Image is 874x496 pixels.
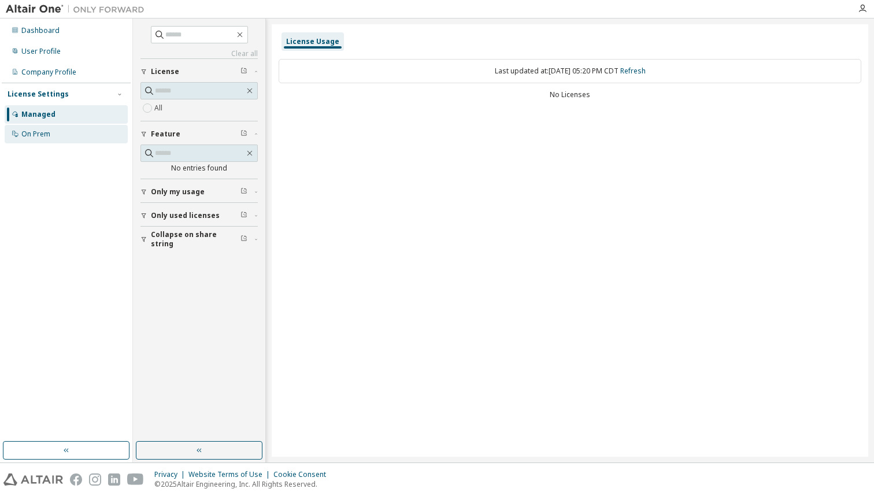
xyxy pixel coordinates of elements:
[279,90,861,99] div: No Licenses
[240,235,247,244] span: Clear filter
[140,49,258,58] a: Clear all
[240,67,247,76] span: Clear filter
[286,37,339,46] div: License Usage
[151,67,179,76] span: License
[279,59,861,83] div: Last updated at: [DATE] 05:20 PM CDT
[6,3,150,15] img: Altair One
[21,47,61,56] div: User Profile
[188,470,273,479] div: Website Terms of Use
[240,187,247,197] span: Clear filter
[140,121,258,147] button: Feature
[89,473,101,486] img: instagram.svg
[140,179,258,205] button: Only my usage
[620,66,646,76] a: Refresh
[70,473,82,486] img: facebook.svg
[21,110,55,119] div: Managed
[154,479,333,489] p: © 2025 Altair Engineering, Inc. All Rights Reserved.
[273,470,333,479] div: Cookie Consent
[140,203,258,228] button: Only used licenses
[3,473,63,486] img: altair_logo.svg
[154,101,165,115] label: All
[127,473,144,486] img: youtube.svg
[154,470,188,479] div: Privacy
[21,26,60,35] div: Dashboard
[140,59,258,84] button: License
[8,90,69,99] div: License Settings
[108,473,120,486] img: linkedin.svg
[140,227,258,252] button: Collapse on share string
[151,211,220,220] span: Only used licenses
[151,129,180,139] span: Feature
[151,230,240,249] span: Collapse on share string
[240,211,247,220] span: Clear filter
[140,164,258,173] div: No entries found
[21,129,50,139] div: On Prem
[151,187,205,197] span: Only my usage
[240,129,247,139] span: Clear filter
[21,68,76,77] div: Company Profile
